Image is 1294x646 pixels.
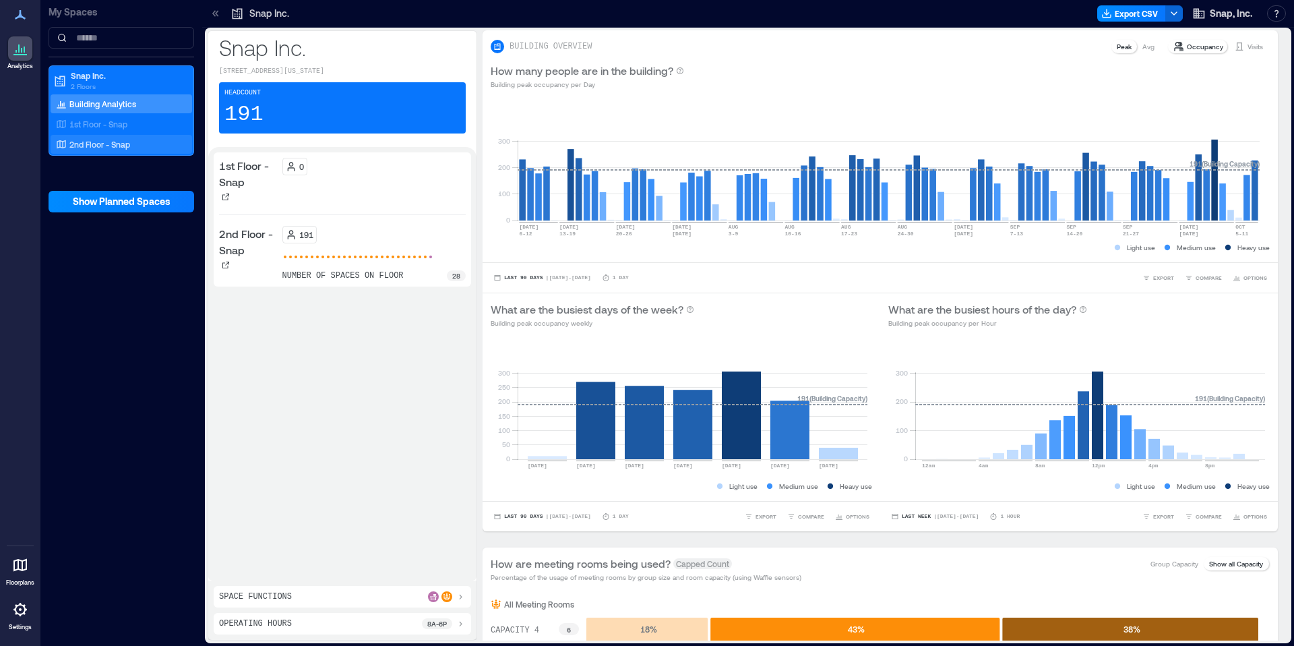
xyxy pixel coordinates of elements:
p: 2 Floors [71,81,184,92]
button: Last 90 Days |[DATE]-[DATE] [491,510,594,523]
p: Snap Inc. [219,34,466,61]
text: [DATE] [722,463,741,469]
text: 4pm [1148,463,1159,469]
p: How are meeting rooms being used? [491,556,671,572]
text: 6-12 [519,231,532,237]
text: 21-27 [1123,231,1139,237]
p: All Meeting Rooms [504,599,574,610]
p: 1st Floor - Snap [219,158,277,190]
span: OPTIONS [846,512,869,521]
p: Avg [1142,41,1154,52]
p: Light use [1127,242,1155,253]
tspan: 200 [498,163,510,171]
p: 1st Floor - Snap [69,119,127,129]
button: Last 90 Days |[DATE]-[DATE] [491,271,594,285]
p: What are the busiest hours of the day? [888,301,1076,318]
a: Floorplans [2,549,38,591]
p: Building peak occupancy per Day [491,79,684,90]
text: 14-20 [1066,231,1082,237]
span: EXPORT [1153,274,1174,282]
p: Light use [729,481,758,492]
p: My Spaces [49,5,194,19]
tspan: 300 [896,369,908,377]
span: OPTIONS [1243,512,1267,521]
button: EXPORT [1140,271,1177,285]
tspan: 100 [498,189,510,198]
tspan: 200 [896,397,908,405]
button: Snap, Inc. [1188,3,1256,24]
p: Group Capacity [1150,558,1198,569]
p: 0 [299,161,304,172]
p: Light use [1127,481,1155,492]
p: Medium use [1177,242,1216,253]
p: Percentage of the usage of meeting rooms by group size and room capacity (using Waffle sensors) [491,572,801,583]
p: 1 Day [613,274,629,282]
text: SEP [1010,224,1020,230]
text: [DATE] [519,224,538,230]
button: OPTIONS [1230,271,1270,285]
p: Space Functions [219,591,292,602]
p: 2nd Floor - Snap [69,139,130,150]
text: 18 % [640,624,657,634]
span: EXPORT [756,512,776,521]
text: 4am [979,463,989,469]
tspan: 300 [498,137,510,145]
text: [DATE] [528,463,547,469]
button: Export CSV [1097,5,1166,22]
p: Settings [9,623,32,631]
button: EXPORT [742,510,779,523]
text: 12pm [1092,463,1105,469]
p: 28 [452,270,460,281]
p: Snap Inc. [249,7,289,20]
text: [DATE] [954,224,973,230]
span: COMPARE [1196,512,1222,521]
text: 12am [922,463,935,469]
tspan: 200 [498,397,510,405]
text: [DATE] [559,224,579,230]
p: Heavy use [1237,242,1270,253]
text: [DATE] [672,231,691,237]
p: Show all Capacity [1209,558,1263,569]
p: Building Analytics [69,98,136,109]
text: [DATE] [616,224,636,230]
p: How many people are in the building? [491,63,673,79]
button: COMPARE [1182,271,1225,285]
tspan: 50 [502,440,510,448]
text: [DATE] [819,463,838,469]
text: CAPACITY 4 [491,626,539,635]
span: Snap, Inc. [1210,7,1252,20]
p: 2nd Floor - Snap [219,226,277,258]
span: Capped Count [673,558,732,569]
button: COMPARE [784,510,827,523]
text: AUG [841,224,851,230]
p: number of spaces on floor [282,270,404,281]
tspan: 0 [904,454,908,463]
text: OCT [1235,224,1245,230]
text: 3-9 [729,231,739,237]
span: COMPARE [798,512,824,521]
tspan: 0 [506,454,510,463]
a: Analytics [3,32,37,74]
text: 38 % [1123,624,1140,634]
text: 13-19 [559,231,576,237]
p: Heavy use [840,481,872,492]
text: SEP [1123,224,1133,230]
span: COMPARE [1196,274,1222,282]
text: 8am [1035,463,1045,469]
tspan: 150 [498,412,510,420]
p: What are the busiest days of the week? [491,301,683,318]
text: [DATE] [954,231,973,237]
text: 24-30 [898,231,914,237]
tspan: 250 [498,383,510,391]
p: [STREET_ADDRESS][US_STATE] [219,66,466,77]
button: EXPORT [1140,510,1177,523]
text: AUG [784,224,795,230]
p: Headcount [224,88,261,98]
button: Last Week |[DATE]-[DATE] [888,510,981,523]
text: [DATE] [770,463,790,469]
button: OPTIONS [832,510,872,523]
p: 191 [299,229,313,240]
text: 5-11 [1235,231,1248,237]
text: [DATE] [1179,231,1199,237]
span: Show Planned Spaces [73,195,171,208]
